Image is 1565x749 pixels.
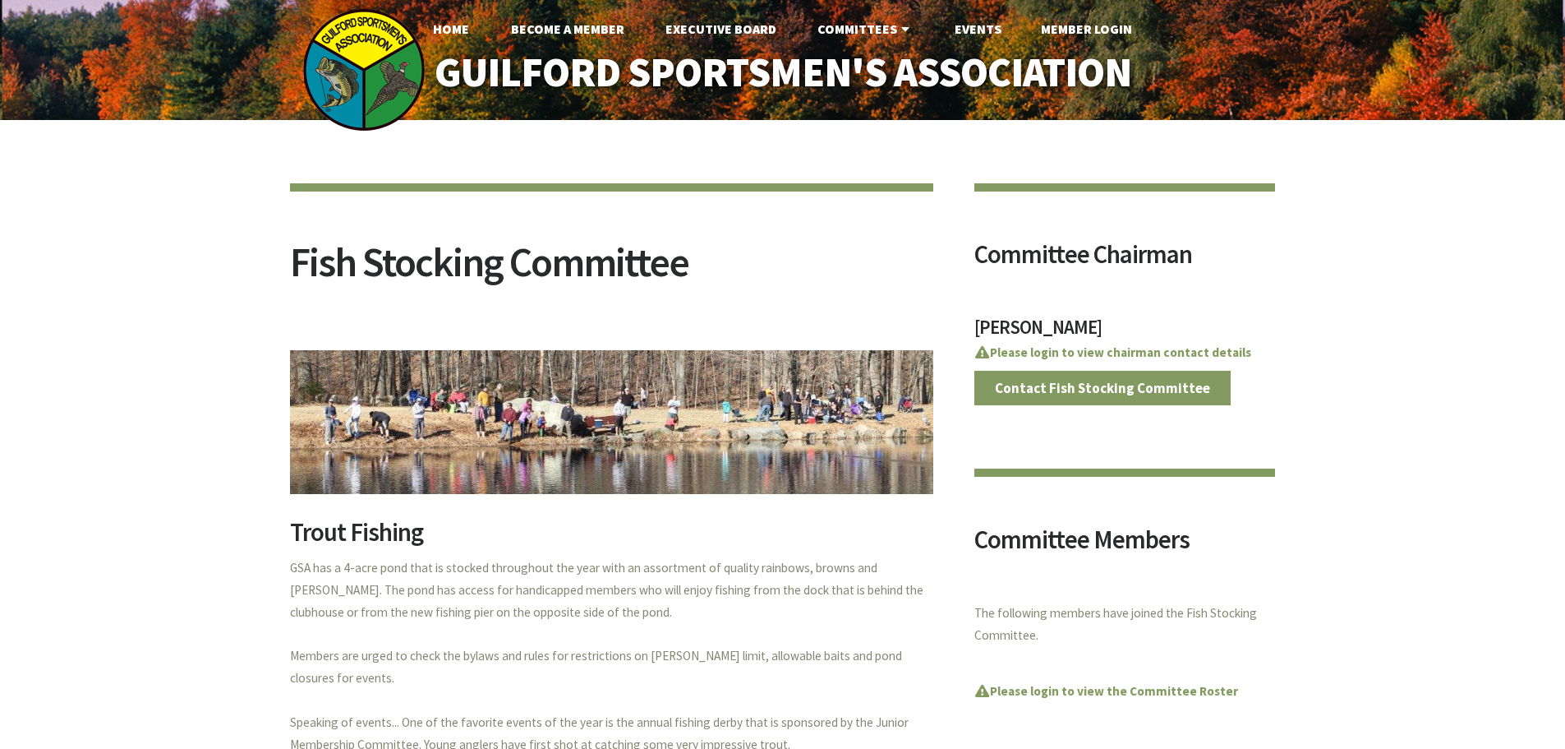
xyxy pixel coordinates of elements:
[974,683,1238,699] a: Please login to view the Committee Roster
[498,12,638,45] a: Become A Member
[420,12,482,45] a: Home
[974,371,1231,405] a: Contact Fish Stocking Committee
[399,38,1166,108] a: Guilford Sportsmen's Association
[974,242,1276,280] h2: Committee Chairman
[290,520,933,557] h2: Trout Fishing
[1028,12,1145,45] a: Member Login
[941,12,1015,45] a: Events
[290,242,933,303] h2: Fish Stocking Committee
[974,603,1276,647] p: The following members have joined the Fish Stocking Committee.
[652,12,789,45] a: Executive Board
[974,317,1276,346] h3: [PERSON_NAME]
[804,12,927,45] a: Committees
[302,8,426,132] img: logo_sm.png
[974,344,1251,360] a: Please login to view chairman contact details
[974,527,1276,565] h2: Committee Members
